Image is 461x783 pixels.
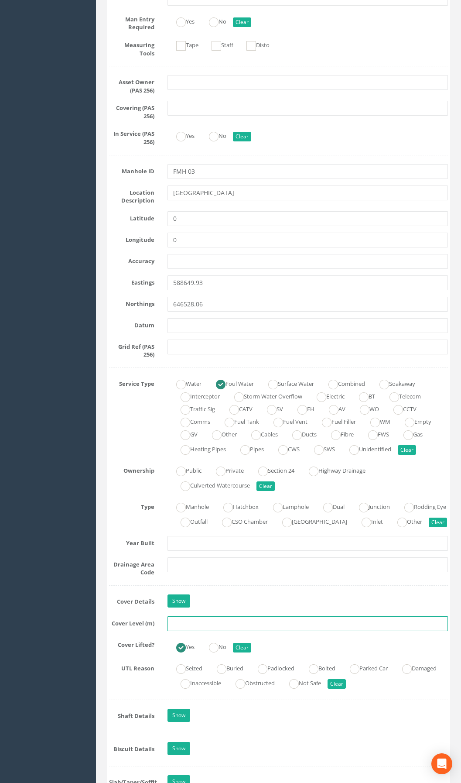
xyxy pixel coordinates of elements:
[102,638,161,649] label: Cover Lifted?
[320,377,365,389] label: Combined
[200,14,226,27] label: No
[167,38,198,51] label: Tape
[313,415,356,427] label: Fuel Filler
[258,402,283,415] label: SV
[207,464,244,476] label: Private
[167,129,195,141] label: Yes
[200,640,226,652] label: No
[393,661,437,674] label: Damaged
[102,254,161,265] label: Accuracy
[102,101,161,120] label: Covering (PAS 256)
[264,500,309,512] label: Lamphole
[167,594,190,608] a: Show
[396,415,431,427] label: Empty
[221,402,253,415] label: CATV
[389,515,422,527] label: Other
[314,500,345,512] label: Dual
[396,500,446,512] label: Rodding Eye
[102,233,161,244] label: Longitude
[167,640,195,652] label: Yes
[305,442,335,455] label: SWS
[102,185,161,205] label: Location Description
[102,557,161,577] label: Drainage Area Code
[102,464,161,475] label: Ownership
[172,442,226,455] label: Heating Pipes
[215,500,259,512] label: Hatchbox
[172,389,220,402] label: Interceptor
[102,127,161,146] label: In Service (PAS 256)
[102,211,161,223] label: Latitude
[233,643,251,652] button: Clear
[167,500,209,512] label: Manhole
[225,389,302,402] label: Storm Water Overflow
[102,38,161,57] label: Measuring Tools
[353,515,383,527] label: Inlet
[208,661,243,674] label: Buried
[167,377,201,389] label: Water
[200,129,226,141] label: No
[167,709,190,722] a: Show
[431,753,452,774] div: Open Intercom Messenger
[102,742,161,753] label: Biscuit Details
[395,427,423,440] label: Gas
[320,402,345,415] label: AV
[102,75,161,94] label: Asset Owner (PAS 256)
[102,12,161,31] label: Man Entry Required
[429,518,447,527] button: Clear
[232,442,264,455] label: Pipes
[167,661,202,674] label: Seized
[249,661,294,674] label: Padlocked
[328,679,346,689] button: Clear
[102,616,161,628] label: Cover Level (m)
[308,389,345,402] label: Electric
[273,515,347,527] label: [GEOGRAPHIC_DATA]
[203,38,233,51] label: Staff
[398,445,416,455] button: Clear
[280,676,321,689] label: Not Safe
[371,377,415,389] label: Soakaway
[172,676,221,689] label: Inaccessible
[256,481,275,491] button: Clear
[341,442,391,455] label: Unidentified
[350,500,390,512] label: Junction
[242,427,278,440] label: Cables
[102,377,161,388] label: Service Type
[172,427,198,440] label: GV
[350,389,375,402] label: BT
[102,709,161,720] label: Shaft Details
[102,164,161,175] label: Manhole ID
[203,427,237,440] label: Other
[300,661,335,674] label: Bolted
[233,17,251,27] button: Clear
[283,427,317,440] label: Ducts
[172,402,215,415] label: Traffic Sig
[260,377,314,389] label: Surface Water
[102,661,161,673] label: UTL Reason
[351,402,379,415] label: WO
[102,297,161,308] label: Northings
[385,402,417,415] label: CCTV
[381,389,421,402] label: Telecom
[341,661,388,674] label: Parked Car
[300,464,365,476] label: Highway Drainage
[102,318,161,330] label: Datum
[102,340,161,359] label: Grid Ref (PAS 256)
[172,478,250,491] label: Culverted Watercourse
[265,415,307,427] label: Fuel Vent
[207,377,254,389] label: Foul Water
[249,464,294,476] label: Section 24
[238,38,270,51] label: Disto
[289,402,314,415] label: FH
[102,500,161,511] label: Type
[362,415,390,427] label: WM
[216,415,259,427] label: Fuel Tank
[359,427,389,440] label: FWS
[102,594,161,606] label: Cover Details
[167,742,190,755] a: Show
[213,515,268,527] label: CSO Chamber
[102,536,161,547] label: Year Built
[167,14,195,27] label: Yes
[270,442,300,455] label: CWS
[172,515,208,527] label: Outfall
[322,427,354,440] label: Fibre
